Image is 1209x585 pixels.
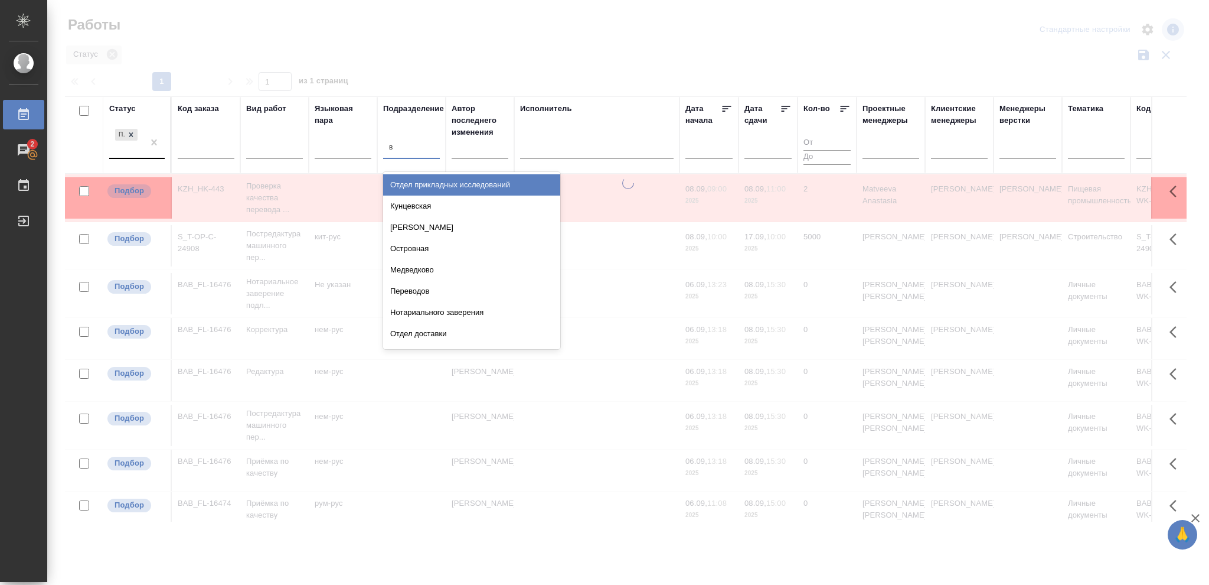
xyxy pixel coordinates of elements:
button: Здесь прячутся важные кнопки [1162,318,1191,346]
div: Дата сдачи [744,103,780,126]
a: 2 [3,135,44,165]
div: Медведково [383,259,560,281]
div: Можно подбирать исполнителей [106,231,165,247]
div: Можно подбирать исполнителей [106,324,165,340]
div: Статус [109,103,136,115]
div: Можно подбирать исполнителей [106,498,165,513]
div: Подбор [115,129,125,141]
div: Кол-во [803,103,830,115]
p: Подбор [115,499,144,511]
div: Языковая пара [315,103,371,126]
button: Здесь прячутся важные кнопки [1162,492,1191,520]
div: Тверская [383,344,560,366]
span: 🙏 [1172,522,1192,547]
div: Код работы [1136,103,1182,115]
div: Можно подбирать исполнителей [106,456,165,472]
p: Подбор [115,412,144,424]
div: Можно подбирать исполнителей [106,411,165,427]
div: Нотариального заверения [383,302,560,323]
button: Здесь прячутся важные кнопки [1162,405,1191,433]
div: Исполнитель [520,103,572,115]
div: Проектные менеджеры [862,103,919,126]
div: Можно подбирать исполнителей [106,183,165,199]
button: Здесь прячутся важные кнопки [1162,273,1191,301]
button: Здесь прячутся важные кнопки [1162,360,1191,388]
p: Подбор [115,326,144,337]
div: Переводов [383,281,560,302]
div: Отдел прикладных исследований [383,174,560,196]
div: [PERSON_NAME] [383,217,560,238]
p: Подбор [115,281,144,292]
button: Здесь прячутся важные кнопки [1162,225,1191,253]
div: Дата начала [685,103,721,126]
div: Островная [383,238,560,259]
div: Клиентские менеджеры [931,103,988,126]
div: Можно подбирать исполнителей [106,366,165,382]
div: Автор последнего изменения [452,103,508,138]
span: 2 [23,138,41,150]
button: Здесь прячутся важные кнопки [1162,177,1191,206]
p: Подбор [115,185,144,197]
div: Подбор [114,128,139,142]
button: 🙏 [1168,520,1197,550]
div: Можно подбирать исполнителей [106,279,165,295]
p: Подбор [115,233,144,245]
div: Подразделение [383,103,444,115]
div: Вид работ [246,103,286,115]
input: От [803,136,851,151]
div: Менеджеры верстки [999,103,1056,126]
input: До [803,150,851,165]
div: Тематика [1068,103,1103,115]
p: Подбор [115,457,144,469]
div: Кунцевская [383,196,560,217]
p: Подбор [115,368,144,379]
div: Отдел доставки [383,323,560,344]
div: Код заказа [178,103,219,115]
button: Здесь прячутся важные кнопки [1162,450,1191,478]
